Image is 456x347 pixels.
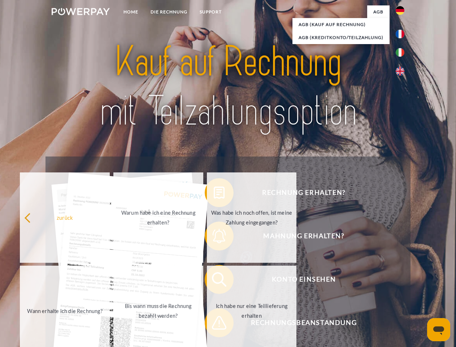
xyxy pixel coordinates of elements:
[69,35,387,138] img: title-powerpay_de.svg
[211,208,292,227] div: Was habe ich noch offen, ist meine Zahlung eingegangen?
[396,6,404,15] img: de
[194,5,228,18] a: SUPPORT
[396,48,404,57] img: it
[24,213,105,222] div: zurück
[207,172,297,263] a: Was habe ich noch offen, ist meine Zahlung eingegangen?
[118,208,199,227] div: Warum habe ich eine Rechnung erhalten?
[292,31,390,44] a: AGB (Kreditkonto/Teilzahlung)
[367,5,390,18] a: agb
[396,30,404,38] img: fr
[396,67,404,76] img: en
[292,18,390,31] a: AGB (Kauf auf Rechnung)
[211,301,292,321] div: Ich habe nur eine Teillieferung erhalten
[118,301,199,321] div: Bis wann muss die Rechnung bezahlt werden?
[24,306,105,316] div: Wann erhalte ich die Rechnung?
[144,5,194,18] a: DIE RECHNUNG
[52,8,110,15] img: logo-powerpay-white.svg
[117,5,144,18] a: Home
[427,318,450,341] iframe: Schaltfläche zum Öffnen des Messaging-Fensters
